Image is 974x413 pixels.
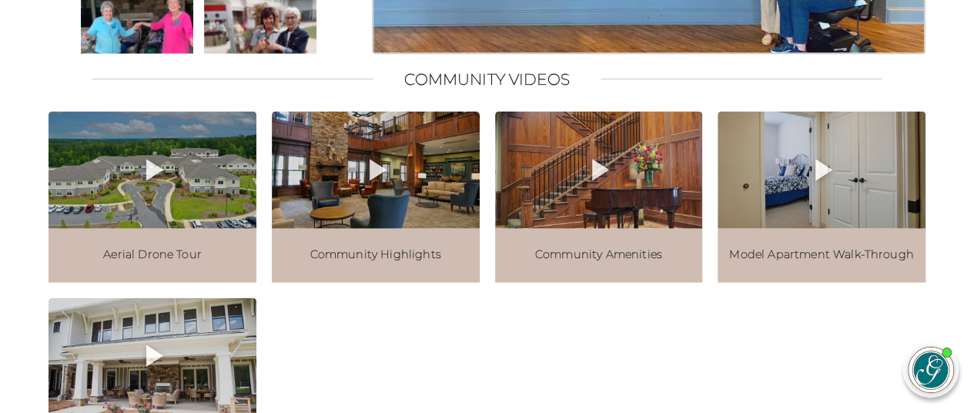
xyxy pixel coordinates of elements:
[103,248,202,261] span: Aerial Drone Tour
[909,348,953,392] img: avatar
[310,248,441,261] span: Community Highlights
[729,248,913,261] span: Model Apartment Walk-Through
[535,248,662,261] span: Community Amenities
[404,70,570,89] h2: Community Videos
